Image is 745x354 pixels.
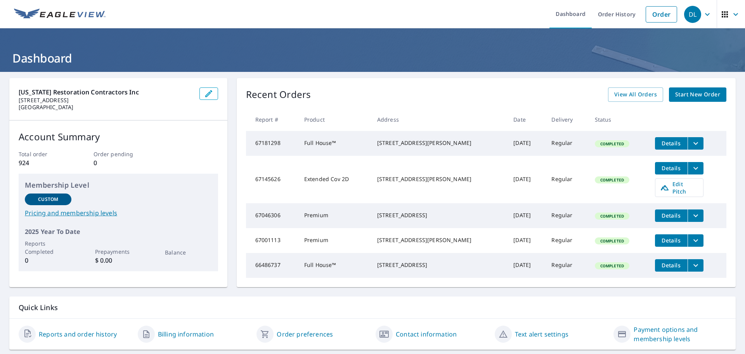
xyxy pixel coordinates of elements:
[614,90,657,99] span: View All Orders
[9,50,736,66] h1: Dashboard
[507,131,545,156] td: [DATE]
[277,330,333,339] a: Order preferences
[377,175,501,183] div: [STREET_ADDRESS][PERSON_NAME]
[545,131,588,156] td: Regular
[655,162,688,174] button: detailsBtn-67145626
[596,177,629,183] span: Completed
[655,234,688,247] button: detailsBtn-67001113
[377,236,501,244] div: [STREET_ADDRESS][PERSON_NAME]
[246,108,298,131] th: Report #
[94,158,143,167] p: 0
[25,239,71,256] p: Reports Completed
[545,203,588,228] td: Regular
[94,150,143,158] p: Order pending
[165,248,211,256] p: Balance
[688,137,703,150] button: filesDropdownBtn-67181298
[515,330,568,339] a: Text alert settings
[371,108,507,131] th: Address
[246,87,311,102] p: Recent Orders
[298,253,371,278] td: Full House™
[298,228,371,253] td: Premium
[396,330,457,339] a: Contact information
[158,330,214,339] a: Billing information
[596,213,629,219] span: Completed
[608,87,663,102] a: View All Orders
[545,108,588,131] th: Delivery
[377,261,501,269] div: [STREET_ADDRESS]
[688,162,703,174] button: filesDropdownBtn-67145626
[95,248,142,256] p: Prepayments
[655,209,688,222] button: detailsBtn-67046306
[25,180,212,190] p: Membership Level
[675,90,720,99] span: Start New Order
[246,203,298,228] td: 67046306
[545,253,588,278] td: Regular
[507,203,545,228] td: [DATE]
[688,209,703,222] button: filesDropdownBtn-67046306
[19,158,68,167] p: 924
[25,256,71,265] p: 0
[246,131,298,156] td: 67181298
[246,253,298,278] td: 66486737
[596,141,629,146] span: Completed
[596,263,629,269] span: Completed
[19,303,726,312] p: Quick Links
[660,164,683,172] span: Details
[655,137,688,150] button: detailsBtn-67181298
[684,6,701,23] div: DL
[660,140,683,147] span: Details
[507,156,545,203] td: [DATE]
[298,203,371,228] td: Premium
[25,208,212,218] a: Pricing and membership levels
[660,237,683,244] span: Details
[688,259,703,272] button: filesDropdownBtn-66486737
[298,108,371,131] th: Product
[19,150,68,158] p: Total order
[25,227,212,236] p: 2025 Year To Date
[298,156,371,203] td: Extended Cov 2D
[19,87,193,97] p: [US_STATE] Restoration Contractors Inc
[19,130,218,144] p: Account Summary
[545,156,588,203] td: Regular
[669,87,726,102] a: Start New Order
[298,131,371,156] td: Full House™
[507,228,545,253] td: [DATE]
[246,156,298,203] td: 67145626
[646,6,677,23] a: Order
[19,104,193,111] p: [GEOGRAPHIC_DATA]
[596,238,629,244] span: Completed
[39,330,117,339] a: Reports and order history
[655,259,688,272] button: detailsBtn-66486737
[19,97,193,104] p: [STREET_ADDRESS]
[95,256,142,265] p: $ 0.00
[545,228,588,253] td: Regular
[634,325,726,344] a: Payment options and membership levels
[377,211,501,219] div: [STREET_ADDRESS]
[660,212,683,219] span: Details
[660,262,683,269] span: Details
[660,180,698,195] span: Edit Pitch
[688,234,703,247] button: filesDropdownBtn-67001113
[589,108,649,131] th: Status
[507,108,545,131] th: Date
[38,196,58,203] p: Custom
[246,228,298,253] td: 67001113
[14,9,106,20] img: EV Logo
[507,253,545,278] td: [DATE]
[377,139,501,147] div: [STREET_ADDRESS][PERSON_NAME]
[655,178,703,197] a: Edit Pitch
